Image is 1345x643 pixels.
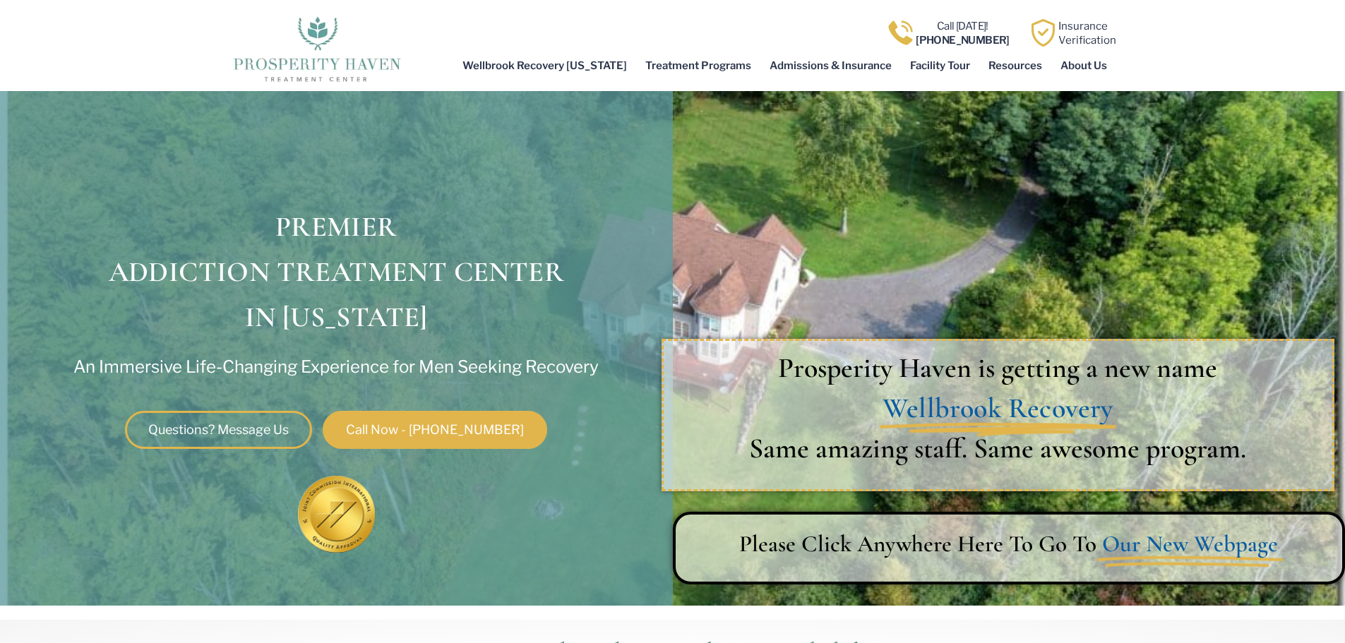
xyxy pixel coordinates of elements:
span: Same amazing staff. Same awesome program. [749,431,1246,464]
h1: PREMIER ADDICTION TREATMENT CENTER IN [US_STATE] [7,204,666,339]
span: Please Click Anywhere Here To Go To [739,530,1096,558]
a: Please Click Anywhere Here To Go To Our New Webpage [676,528,1343,560]
a: About Us [1051,49,1116,82]
img: Call one of Prosperity Haven's dedicated counselors today so we can help you overcome addiction [887,19,914,47]
span: Prosperity Haven is getting a new name [778,350,1217,384]
a: Call [DATE]![PHONE_NUMBER] [916,20,1010,47]
span: Call Now - [PHONE_NUMBER] [346,423,524,436]
b: [PHONE_NUMBER] [916,34,1010,47]
img: The logo for Prosperity Haven Addiction Recovery Center. [229,13,405,83]
img: Learn how Prosperity Haven, a verified substance abuse center can help you overcome your addiction [1029,19,1057,47]
a: Wellbrook Recovery [US_STATE] [453,49,636,82]
span: Questions? Message Us [148,423,289,436]
a: Prosperity Haven is getting a new name Wellbrook Recovery Same amazing staff. Same awesome program. [664,347,1332,468]
a: InsuranceVerification [1058,20,1116,47]
span: Our New Webpage [1102,528,1278,560]
a: Questions? Message Us [125,411,312,449]
a: Facility Tour [901,49,979,82]
a: Admissions & Insurance [760,49,901,82]
p: An Immersive Life-Changing Experience for Men Seeking Recovery [18,358,655,376]
img: Join Commission International [298,476,375,553]
a: Resources [979,49,1051,82]
a: Treatment Programs [636,49,760,82]
a: Call Now - [PHONE_NUMBER] [323,411,547,449]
